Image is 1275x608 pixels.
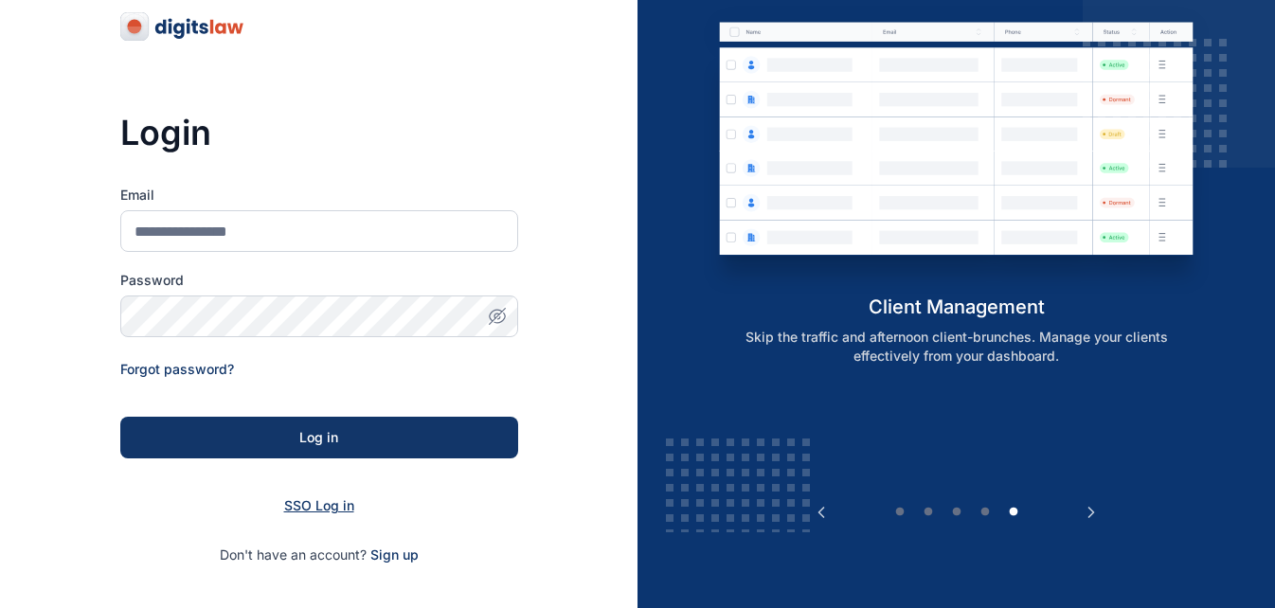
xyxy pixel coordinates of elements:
[812,503,831,522] button: Previous
[693,294,1219,320] h5: client management
[120,361,234,377] a: Forgot password?
[120,271,518,290] label: Password
[1082,503,1101,522] button: Next
[370,545,419,564] span: Sign up
[919,503,938,522] button: 2
[714,328,1199,366] p: Skip the traffic and afternoon client-brunches. Manage your clients effectively from your dashboard.
[120,11,245,42] img: digitslaw-logo
[120,417,518,458] button: Log in
[120,186,518,205] label: Email
[1004,503,1023,522] button: 5
[947,503,966,522] button: 3
[890,503,909,522] button: 1
[370,546,419,563] a: Sign up
[151,428,488,447] div: Log in
[120,545,518,564] p: Don't have an account?
[284,497,354,513] a: SSO Log in
[976,503,995,522] button: 4
[120,114,518,152] h3: Login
